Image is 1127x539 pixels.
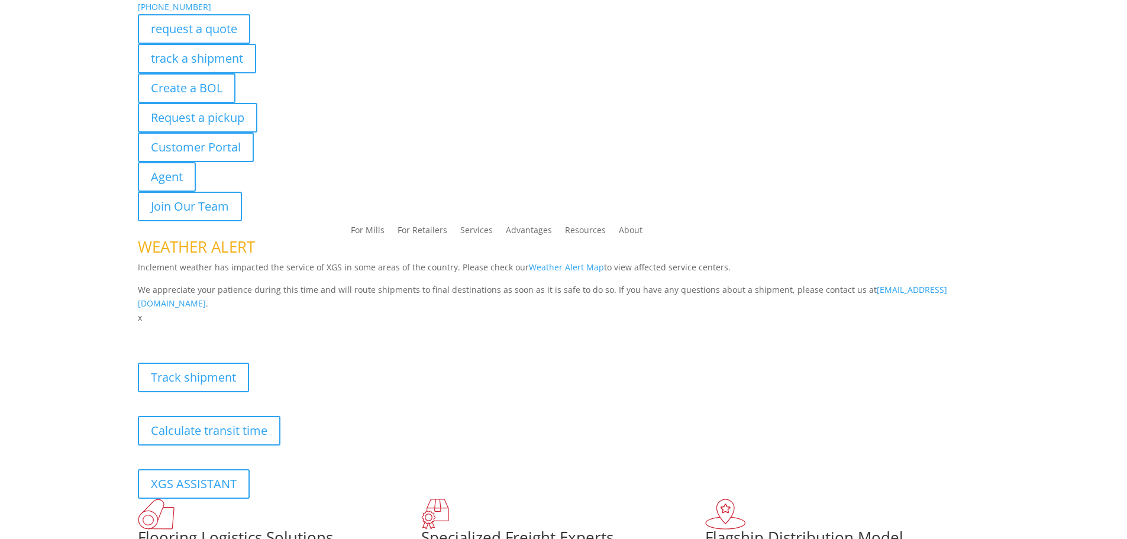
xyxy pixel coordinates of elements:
a: Resources [565,226,606,239]
a: Customer Portal [138,133,254,162]
a: Create a BOL [138,73,235,103]
img: xgs-icon-flagship-distribution-model-red [705,499,746,530]
a: Request a pickup [138,103,257,133]
img: xgs-icon-focused-on-flooring-red [421,499,449,530]
a: Advantages [506,226,552,239]
a: track a shipment [138,44,256,73]
a: About [619,226,642,239]
p: We appreciate your patience during this time and will route shipments to final destinations as so... [138,283,990,311]
b: Visibility, transparency, and control for your entire supply chain. [138,327,402,338]
a: Track shipment [138,363,249,392]
a: For Retailers [398,226,447,239]
p: x [138,311,990,325]
p: Inclement weather has impacted the service of XGS in some areas of the country. Please check our ... [138,260,990,283]
a: [PHONE_NUMBER] [138,1,211,12]
a: For Mills [351,226,385,239]
img: xgs-icon-total-supply-chain-intelligence-red [138,499,175,530]
span: WEATHER ALERT [138,236,255,257]
a: Join Our Team [138,192,242,221]
a: Calculate transit time [138,416,280,446]
a: Agent [138,162,196,192]
a: Services [460,226,493,239]
a: XGS ASSISTANT [138,469,250,499]
a: request a quote [138,14,250,44]
a: Weather Alert Map [529,262,604,273]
